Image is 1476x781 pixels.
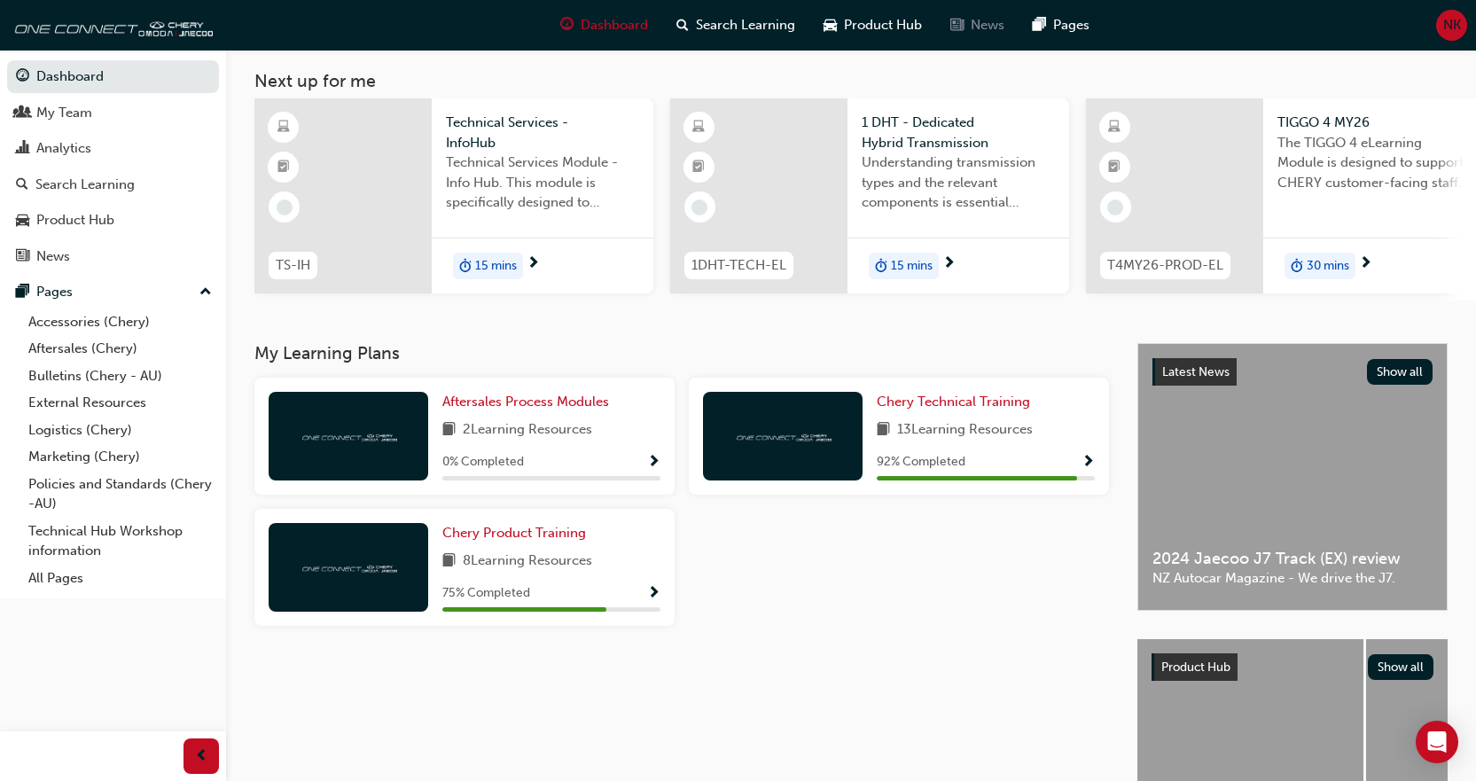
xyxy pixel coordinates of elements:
span: next-icon [1359,256,1372,272]
div: Open Intercom Messenger [1416,721,1458,763]
a: Marketing (Chery) [21,443,219,471]
span: booktick-icon [1108,156,1121,179]
button: Show all [1367,359,1433,385]
span: Aftersales Process Modules [442,394,609,410]
span: book-icon [442,419,456,441]
button: Pages [7,276,219,308]
span: guage-icon [560,14,574,36]
span: Chery Technical Training [877,394,1030,410]
span: Show Progress [647,586,660,602]
a: Chery Technical Training [877,392,1037,412]
a: External Resources [21,389,219,417]
img: oneconnect [734,427,832,444]
span: Latest News [1162,364,1230,379]
span: 15 mins [475,256,517,277]
a: Product HubShow all [1152,653,1433,682]
span: 30 mins [1307,256,1349,277]
a: News [7,240,219,273]
span: Search Learning [696,15,795,35]
span: guage-icon [16,69,29,85]
span: TIGGO 4 MY26 [1277,113,1471,133]
span: Chery Product Training [442,525,586,541]
span: learningRecordVerb_NONE-icon [691,199,707,215]
span: learningResourceType_ELEARNING-icon [692,116,705,139]
span: search-icon [16,177,28,193]
a: car-iconProduct Hub [809,7,936,43]
span: TS-IH [276,255,310,276]
span: next-icon [942,256,956,272]
a: Aftersales (Chery) [21,335,219,363]
a: TS-IHTechnical Services - InfoHubTechnical Services Module - Info Hub. This module is specificall... [254,98,653,293]
img: oneconnect [300,427,397,444]
span: next-icon [527,256,540,272]
img: oneconnect [9,7,213,43]
a: My Team [7,97,219,129]
a: news-iconNews [936,7,1019,43]
span: Product Hub [1161,660,1230,675]
span: 92 % Completed [877,452,965,473]
a: Bulletins (Chery - AU) [21,363,219,390]
a: 1DHT-TECH-EL1 DHT - Dedicated Hybrid TransmissionUnderstanding transmission types and the relevan... [670,98,1069,293]
span: news-icon [16,249,29,265]
button: NK [1436,10,1467,41]
span: Technical Services Module - Info Hub. This module is specifically designed to address the require... [446,152,639,213]
span: learningRecordVerb_NONE-icon [277,199,293,215]
span: prev-icon [195,746,208,768]
a: Analytics [7,132,219,165]
span: car-icon [16,213,29,229]
span: learningResourceType_ELEARNING-icon [1108,116,1121,139]
span: 75 % Completed [442,583,530,604]
span: booktick-icon [692,156,705,179]
span: Pages [1053,15,1089,35]
span: booktick-icon [277,156,290,179]
a: Chery Product Training [442,523,593,543]
span: duration-icon [875,254,887,277]
div: My Team [36,103,92,123]
span: 1 DHT - Dedicated Hybrid Transmission [862,113,1055,152]
button: Show Progress [647,582,660,605]
a: All Pages [21,565,219,592]
button: Show Progress [1082,451,1095,473]
span: book-icon [877,419,890,441]
a: Product Hub [7,204,219,237]
span: learningRecordVerb_NONE-icon [1107,199,1123,215]
span: T4MY26-PROD-EL [1107,255,1223,276]
div: Analytics [36,138,91,159]
span: up-icon [199,281,212,304]
div: Pages [36,282,73,302]
h3: Next up for me [226,71,1476,91]
span: Show Progress [647,455,660,471]
div: Search Learning [35,175,135,195]
span: book-icon [442,551,456,573]
span: learningResourceType_ELEARNING-icon [277,116,290,139]
button: Show Progress [647,451,660,473]
a: search-iconSearch Learning [662,7,809,43]
span: pages-icon [1033,14,1046,36]
span: 15 mins [891,256,933,277]
span: chart-icon [16,141,29,157]
a: Latest NewsShow all2024 Jaecoo J7 Track (EX) reviewNZ Autocar Magazine - We drive the J7. [1137,343,1448,611]
span: Understanding transmission types and the relevant components is essential knowledge required for ... [862,152,1055,213]
span: 0 % Completed [442,452,524,473]
span: 1DHT-TECH-EL [691,255,786,276]
a: pages-iconPages [1019,7,1104,43]
span: people-icon [16,105,29,121]
a: Search Learning [7,168,219,201]
span: duration-icon [1291,254,1303,277]
span: News [971,15,1004,35]
span: pages-icon [16,285,29,301]
a: Logistics (Chery) [21,417,219,444]
img: oneconnect [300,558,397,575]
button: DashboardMy TeamAnalyticsSearch LearningProduct HubNews [7,57,219,276]
span: Product Hub [844,15,922,35]
span: car-icon [824,14,837,36]
span: 13 Learning Resources [897,419,1033,441]
div: News [36,246,70,267]
span: 2 Learning Resources [463,419,592,441]
a: Latest NewsShow all [1152,358,1433,387]
span: NK [1443,15,1461,35]
a: Accessories (Chery) [21,308,219,336]
span: 8 Learning Resources [463,551,592,573]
